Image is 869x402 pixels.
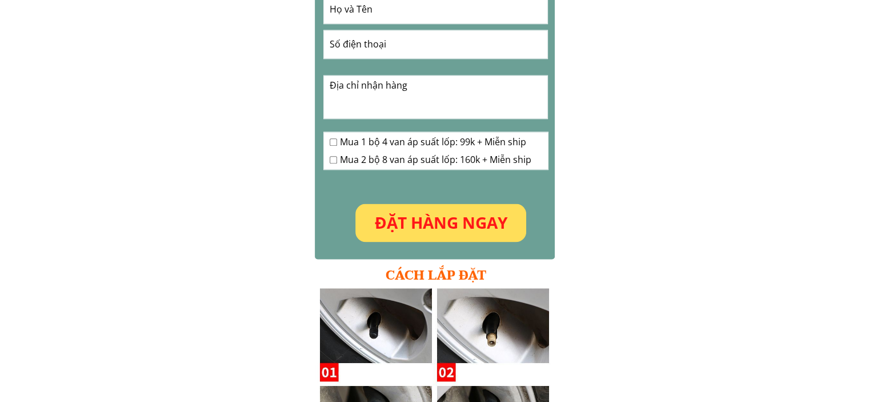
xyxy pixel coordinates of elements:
[340,135,531,150] span: Mua 1 bộ 4 van áp suất lốp: 99k + Miễn ship
[315,266,557,286] div: CÁCH LẮP ĐẶT
[327,30,545,58] input: Số điện thoại
[340,153,531,168] span: Mua 2 bộ 8 van áp suất lốp: 160k + Miễn ship
[355,204,526,241] p: ĐẶT HÀNG NGAY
